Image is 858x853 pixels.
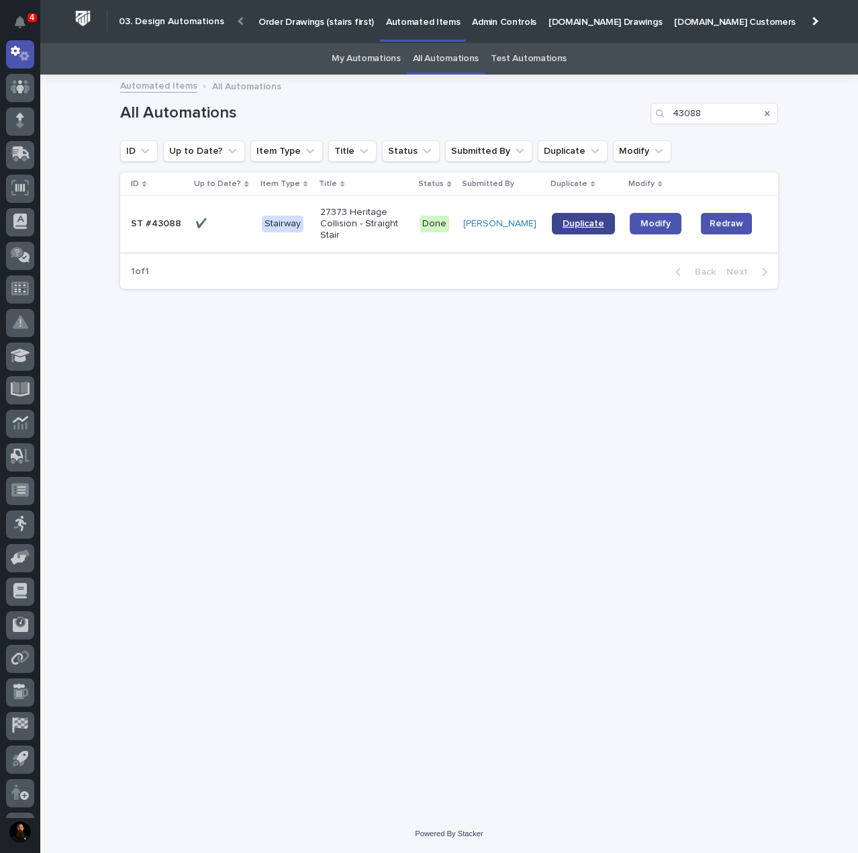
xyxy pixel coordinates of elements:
input: Search [651,103,778,124]
a: [PERSON_NAME] [463,218,536,230]
div: Stairway [262,216,303,232]
p: 27373 Heritage Collision - Straight Stair [320,207,404,240]
a: My Automations [332,43,401,75]
p: All Automations [212,78,281,93]
a: All Automations [413,43,479,75]
p: Title [319,177,337,191]
a: Test Automations [491,43,567,75]
button: users-avatar [6,818,34,846]
span: Duplicate [563,219,604,228]
a: Duplicate [552,213,615,234]
h1: All Automations [120,103,645,123]
p: Up to Date? [194,177,241,191]
p: Modify [628,177,655,191]
p: Submitted By [462,177,514,191]
p: Duplicate [551,177,587,191]
p: 1 of 1 [120,255,160,288]
span: Redraw [710,217,743,230]
a: Powered By Stacker [415,829,483,838]
div: Notifications4 [17,16,34,38]
p: ST #43088 [131,218,185,230]
span: Back [687,267,716,277]
button: Modify [613,140,671,162]
button: Notifications [6,8,34,36]
tr: ST #43088✔️✔️ Stairway27373 Heritage Collision - Straight StairDone[PERSON_NAME] DuplicateModifyR... [120,196,778,252]
button: Submitted By [445,140,532,162]
button: Duplicate [538,140,608,162]
p: ✔️ [195,216,209,230]
h2: 03. Design Automations [119,16,224,28]
span: Next [726,267,756,277]
button: ID [120,140,158,162]
button: Status [382,140,440,162]
button: Up to Date? [163,140,245,162]
button: Back [665,266,721,278]
a: Automated Items [120,77,197,93]
p: 4 [30,13,34,22]
button: Next [721,266,778,278]
img: Workspace Logo [70,6,95,31]
span: Modify [640,219,671,228]
button: Item Type [250,140,323,162]
p: ID [131,177,139,191]
button: Redraw [701,213,752,234]
p: Item Type [260,177,300,191]
p: Status [418,177,444,191]
button: Title [328,140,377,162]
a: Modify [630,213,681,234]
div: Done [420,216,449,232]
